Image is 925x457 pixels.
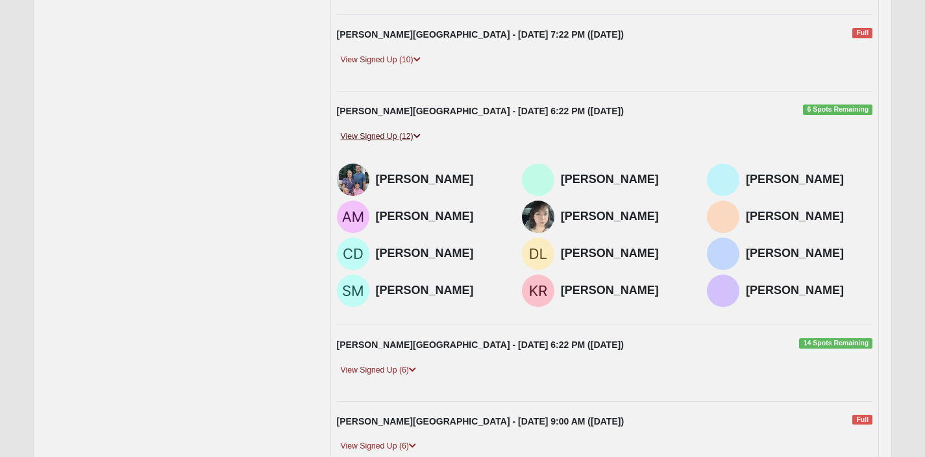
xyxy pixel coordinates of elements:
[522,164,554,196] img: Elayne Merriott
[561,210,687,224] h4: [PERSON_NAME]
[799,338,872,349] span: 14 Spots Remaining
[746,210,872,224] h4: [PERSON_NAME]
[337,340,624,350] strong: [PERSON_NAME][GEOGRAPHIC_DATA] - [DATE] 6:22 PM ([DATE])
[376,247,502,261] h4: [PERSON_NAME]
[852,415,872,425] span: Full
[337,164,369,196] img: Ashlyn Bopf
[337,416,624,426] strong: [PERSON_NAME][GEOGRAPHIC_DATA] - [DATE] 9:00 AM ([DATE])
[376,284,502,298] h4: [PERSON_NAME]
[337,364,420,377] a: View Signed Up (6)
[707,238,739,270] img: Olivia Berens
[337,238,369,270] img: Corey Duncan
[337,275,369,307] img: Susie Markle
[803,105,872,115] span: 6 Spots Remaining
[337,53,425,67] a: View Signed Up (10)
[707,201,739,233] img: Heather Hansen-Duncan
[746,173,872,187] h4: [PERSON_NAME]
[376,210,502,224] h4: [PERSON_NAME]
[337,106,624,116] strong: [PERSON_NAME][GEOGRAPHIC_DATA] - [DATE] 6:22 PM ([DATE])
[376,173,502,187] h4: [PERSON_NAME]
[561,173,687,187] h4: [PERSON_NAME]
[561,247,687,261] h4: [PERSON_NAME]
[561,284,687,298] h4: [PERSON_NAME]
[522,238,554,270] img: Diane Landers
[337,130,425,143] a: View Signed Up (12)
[522,201,554,233] img: Renee Balassaitis
[707,275,739,307] img: Santy Giraldo
[337,201,369,233] img: Ali Mahaffey
[746,247,872,261] h4: [PERSON_NAME]
[337,29,624,40] strong: [PERSON_NAME][GEOGRAPHIC_DATA] - [DATE] 7:22 PM ([DATE])
[852,28,872,38] span: Full
[522,275,554,307] img: Kassidy Rinker
[337,439,420,453] a: View Signed Up (6)
[707,164,739,196] img: Teice Haga
[746,284,872,298] h4: [PERSON_NAME]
